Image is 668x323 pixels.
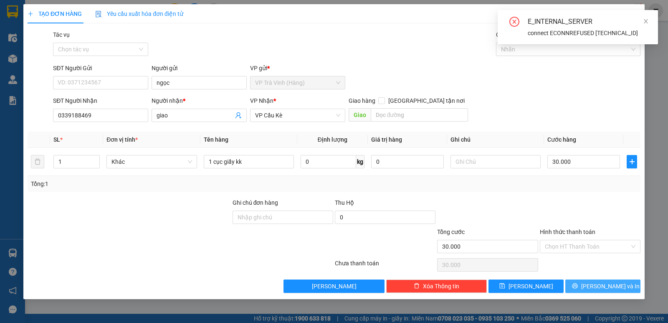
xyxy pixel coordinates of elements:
[414,283,420,290] span: delete
[509,17,519,28] span: close-circle
[318,136,347,143] span: Định lượng
[371,136,402,143] span: Giá trị hàng
[540,229,595,235] label: Hình thức thanh toán
[53,31,70,38] label: Tác vụ
[235,112,242,119] span: user-add
[255,109,340,122] span: VP Cầu Kè
[385,96,468,105] span: [GEOGRAPHIC_DATA] tận nơi
[356,155,364,168] span: kg
[152,64,247,73] div: Người gửi
[106,136,138,143] span: Đơn vị tính
[547,136,576,143] span: Cước hàng
[423,282,459,291] span: Xóa Thông tin
[371,155,444,168] input: 0
[31,155,44,168] button: delete
[95,10,183,17] span: Yêu cầu xuất hóa đơn điện tử
[3,28,122,44] p: NHẬN:
[572,283,578,290] span: printer
[53,136,60,143] span: SL
[95,11,102,18] img: icon
[3,16,122,24] p: GỬI:
[111,155,192,168] span: Khác
[17,16,110,24] span: VP [PERSON_NAME] (Hàng) -
[152,96,247,105] div: Người nhận
[349,97,375,104] span: Giao hàng
[437,229,465,235] span: Tổng cước
[250,97,273,104] span: VP Nhận
[509,282,553,291] span: [PERSON_NAME]
[28,10,82,17] span: TẠO ĐƠN HÀNG
[488,280,564,293] button: save[PERSON_NAME]
[565,280,640,293] button: printer[PERSON_NAME] và In
[3,28,84,44] span: VP [PERSON_NAME] ([GEOGRAPHIC_DATA])
[499,283,505,290] span: save
[31,179,258,188] div: Tổng: 1
[371,108,468,122] input: Dọc đường
[3,45,60,53] span: 0397175760 -
[335,199,354,206] span: Thu Hộ
[28,11,33,17] span: plus
[447,132,544,148] th: Ghi chú
[28,5,97,13] strong: BIÊN NHẬN GỬI HÀNG
[528,17,648,27] div: E_INTERNAL_SERVER
[581,282,640,291] span: [PERSON_NAME] và In
[643,18,649,24] span: close
[627,155,637,168] button: plus
[204,136,228,143] span: Tên hàng
[204,155,294,168] input: VD: Bàn, Ghế
[450,155,541,168] input: Ghi Chú
[349,108,371,122] span: Giao
[312,282,357,291] span: [PERSON_NAME]
[3,54,20,62] span: GIAO:
[283,280,384,293] button: [PERSON_NAME]
[45,45,60,53] span: minh
[334,259,436,273] div: Chưa thanh toán
[386,280,487,293] button: deleteXóa Thông tin
[528,28,648,38] div: connect ECONNREFUSED [TECHNICAL_ID]
[53,64,148,73] div: SĐT Người Gửi
[255,76,340,89] span: VP Trà Vinh (Hàng)
[233,199,278,206] label: Ghi chú đơn hàng
[496,31,521,38] label: Gán nhãn
[627,158,637,165] span: plus
[233,211,333,224] input: Ghi chú đơn hàng
[621,4,645,28] button: Close
[104,16,110,24] span: út
[250,64,345,73] div: VP gửi
[53,96,148,105] div: SĐT Người Nhận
